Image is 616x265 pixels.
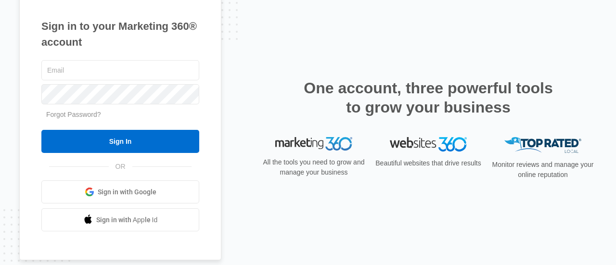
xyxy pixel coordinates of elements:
[41,18,199,50] h1: Sign in to your Marketing 360® account
[301,78,556,117] h2: One account, three powerful tools to grow your business
[390,137,467,151] img: Websites 360
[98,187,156,197] span: Sign in with Google
[109,162,132,172] span: OR
[96,215,158,225] span: Sign in with Apple Id
[41,180,199,203] a: Sign in with Google
[46,111,101,118] a: Forgot Password?
[260,157,368,177] p: All the tools you need to grow and manage your business
[41,208,199,231] a: Sign in with Apple Id
[374,158,482,168] p: Beautiful websites that drive results
[504,137,581,153] img: Top Rated Local
[41,60,199,80] input: Email
[41,130,199,153] input: Sign In
[489,160,597,180] p: Monitor reviews and manage your online reputation
[275,137,352,151] img: Marketing 360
